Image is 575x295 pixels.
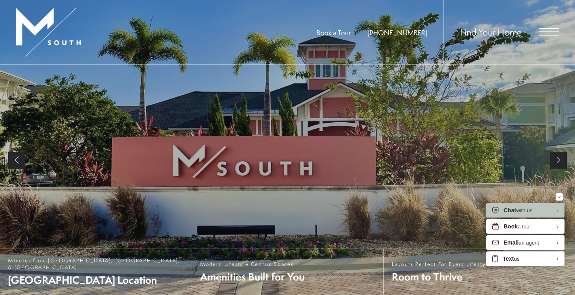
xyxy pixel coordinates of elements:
a: Call Us at 813-570-8014 [368,28,427,37]
a: Next [550,152,567,169]
a: Modern Lifestyle Centric Spaces [192,249,383,295]
span: [GEOGRAPHIC_DATA] Location [8,273,184,287]
span: [PHONE_NUMBER] [368,28,427,37]
span: Minutes from [GEOGRAPHIC_DATA], [GEOGRAPHIC_DATA], & [GEOGRAPHIC_DATA] [8,257,184,271]
span: Layouts Perfect For Every Lifestyle [392,261,491,268]
span: Amenities Built for You [200,270,305,284]
a: Previous [8,152,25,169]
img: MSouth [16,8,81,56]
span: Modern Lifestyle Centric Spaces [200,261,305,268]
button: Open Menu [539,28,559,36]
a: Book a Tour [316,28,351,37]
a: Find Your Home [460,25,522,38]
span: Room to Thrive [392,270,491,284]
a: Layouts Perfect For Every Lifestyle [383,249,575,295]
